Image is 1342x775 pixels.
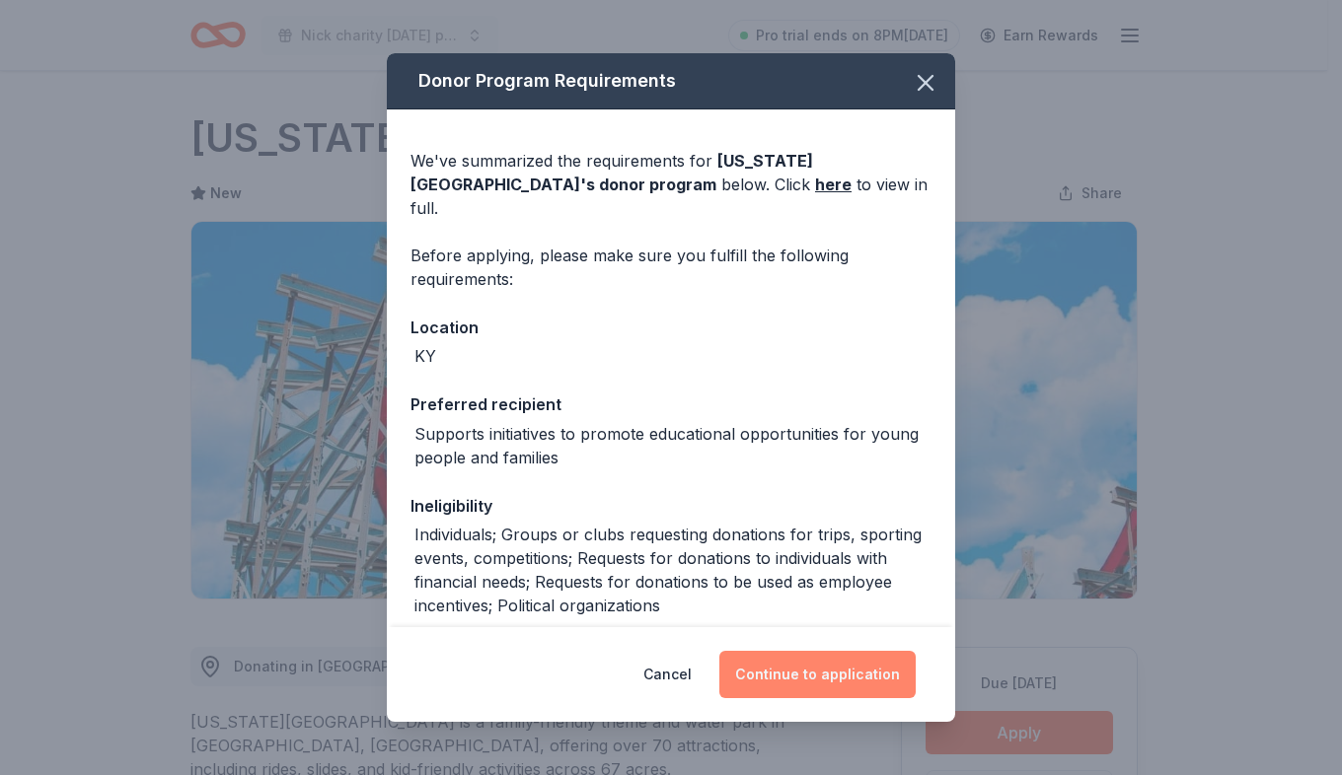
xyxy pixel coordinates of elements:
[410,493,932,519] div: Ineligibility
[410,315,932,340] div: Location
[387,53,955,109] div: Donor Program Requirements
[410,391,932,417] div: Preferred recipient
[414,344,436,368] div: KY
[719,651,916,698] button: Continue to application
[643,651,692,698] button: Cancel
[410,244,932,291] div: Before applying, please make sure you fulfill the following requirements:
[410,149,932,220] div: We've summarized the requirements for below. Click to view in full.
[414,523,932,617] div: Individuals; Groups or clubs requesting donations for trips, sporting events, competitions; Reque...
[414,422,932,469] div: Supports initiatives to promote educational opportunities for young people and families
[815,173,852,196] a: here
